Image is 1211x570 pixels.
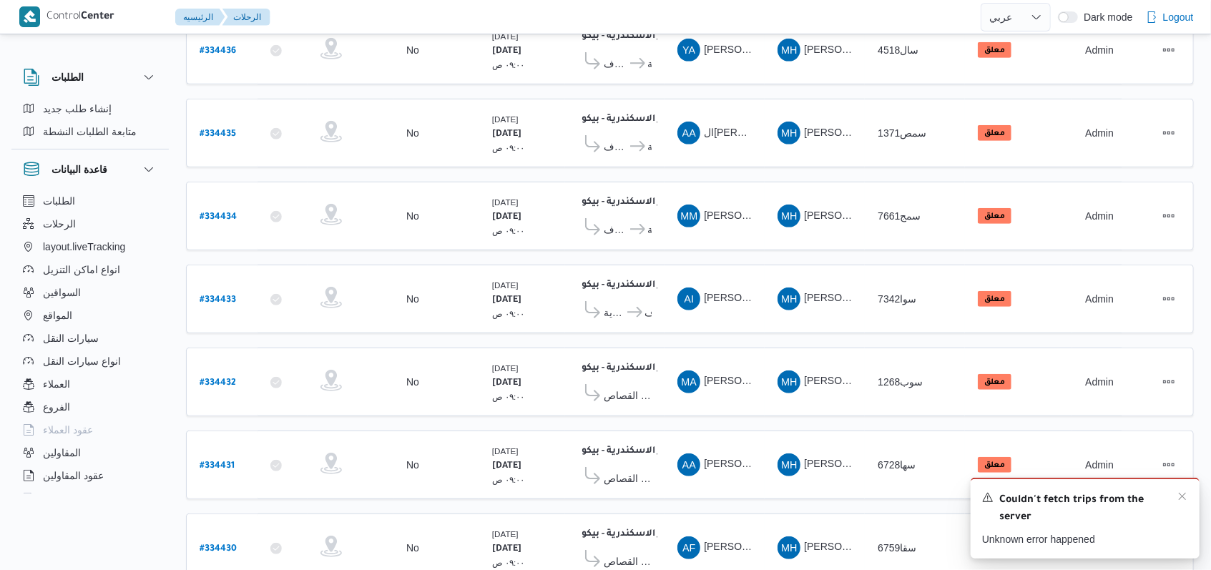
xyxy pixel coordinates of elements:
span: Admin [1085,376,1114,388]
span: [PERSON_NAME] على [804,375,907,387]
button: Dismiss toast [1177,491,1188,502]
b: [DATE] [492,378,521,388]
button: عقود العملاء [17,418,163,441]
span: اجهزة التليفون [43,490,102,507]
b: Center [82,11,115,23]
span: إنشاء طلب جديد [43,100,112,117]
span: [PERSON_NAME] [704,44,786,55]
span: AI [685,288,695,310]
span: [PERSON_NAME] على [804,210,907,221]
div: No [406,458,419,471]
span: انواع اماكن التنزيل [43,261,120,278]
b: # 334430 [200,544,237,554]
span: AA [682,453,696,476]
button: Actions [1157,453,1180,476]
b: # 334432 [200,378,236,388]
a: #334436 [200,41,236,60]
button: الرئيسيه [175,9,225,26]
span: عقود العملاء [43,421,93,438]
span: [PERSON_NAME] [PERSON_NAME] [704,375,871,387]
b: [DATE] [492,129,521,139]
div: Maroah Husam Aldin Saad Ala [778,288,800,310]
span: الرحلات [43,215,76,232]
b: معلق [984,295,1005,304]
span: MH [781,288,797,310]
a: #334430 [200,539,237,558]
a: #334435 [200,124,236,143]
span: سوا7342 [878,293,916,305]
div: Maroah Husam Aldin Saad Ala [778,453,800,476]
button: قاعدة البيانات [23,161,157,178]
span: سها6728 [878,459,916,471]
b: مخزن فرونت دور الاسكندرية - بيكو [582,114,728,124]
div: الطلبات [11,97,169,149]
h3: الطلبات [52,69,84,86]
span: MH [781,39,797,62]
span: Dark mode [1078,11,1132,23]
button: Actions [1157,122,1180,144]
span: معلق [978,208,1011,224]
span: AF [682,536,695,559]
button: Actions [1157,39,1180,62]
div: No [406,293,419,305]
button: المقاولين [17,441,163,464]
b: [DATE] [492,46,521,56]
div: Maroah Husam Aldin Saad Ala [778,122,800,144]
span: YA [682,39,695,62]
small: ٠٩:٠٠ ص [492,309,525,318]
div: Notification [982,491,1188,526]
span: معلق [978,457,1011,473]
div: Muhammad Mahmood Aodh Hassan [677,205,700,227]
span: متابعة الطلبات النشطة [43,123,137,140]
span: MM [680,205,697,227]
b: معلق [984,46,1005,55]
span: MA [682,370,697,393]
span: Admin [1085,459,1114,471]
small: ٠٩:٠٠ ص [492,226,525,235]
b: # 334431 [200,461,235,471]
div: قاعدة البيانات [11,190,169,499]
b: مخزن فرونت دور الاسكندرية - بيكو [582,280,728,290]
span: معرض القصاص [PERSON_NAME] - فارسكور دمياط [604,470,652,487]
b: # 334434 [200,212,237,222]
b: مخزن فرونت دور الاسكندرية - بيكو [582,363,728,373]
div: No [406,541,419,554]
span: سيارات النقل [43,330,99,347]
a: #334431 [200,456,235,475]
small: ٠٩:٠٠ ص [492,392,525,401]
span: معرض الكتروزون مخازن رجب - الاسكندرية [647,138,652,155]
span: Admin [1085,210,1114,222]
a: #334434 [200,207,237,226]
b: مخزن فرونت دور الاسكندرية - بيكو [582,31,728,41]
b: [DATE] [492,212,521,222]
button: layout.liveTracking [17,235,163,258]
span: معلق [978,291,1011,307]
b: [DATE] [492,295,521,305]
button: الرحلات [222,9,270,26]
b: مخزن فرونت دور الاسكندرية - بيكو [582,529,728,539]
small: [DATE] [492,280,519,290]
b: # 334436 [200,46,236,56]
span: [PERSON_NAME] على [804,541,907,553]
span: انواع سيارات النقل [43,353,121,370]
small: [DATE] [492,529,519,539]
div: No [406,127,419,139]
span: سقا6759 [878,542,916,554]
button: انواع سيارات النقل [17,350,163,373]
span: سال4518 [878,44,918,56]
div: Maroah Husam Aldin Saad Ala [778,536,800,559]
span: المواقع [43,307,72,324]
button: الطلبات [23,69,157,86]
small: [DATE] [492,114,519,124]
button: عقود المقاولين [17,464,163,487]
small: [DATE] [492,197,519,207]
span: سوب1268 [878,376,923,388]
span: MH [781,205,797,227]
h3: قاعدة البيانات [52,161,107,178]
b: معلق [984,461,1005,470]
b: مخزن فرونت دور الاسكندرية - بيكو [582,446,728,456]
span: معرض اولاد فوزى - السيوف [644,304,652,321]
button: اجهزة التليفون [17,487,163,510]
div: Muhammad Ali Abadalamajid Ahmad [677,370,700,393]
div: Ahmad Ftha Muhammad Mahmood Ahmad [677,536,700,559]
